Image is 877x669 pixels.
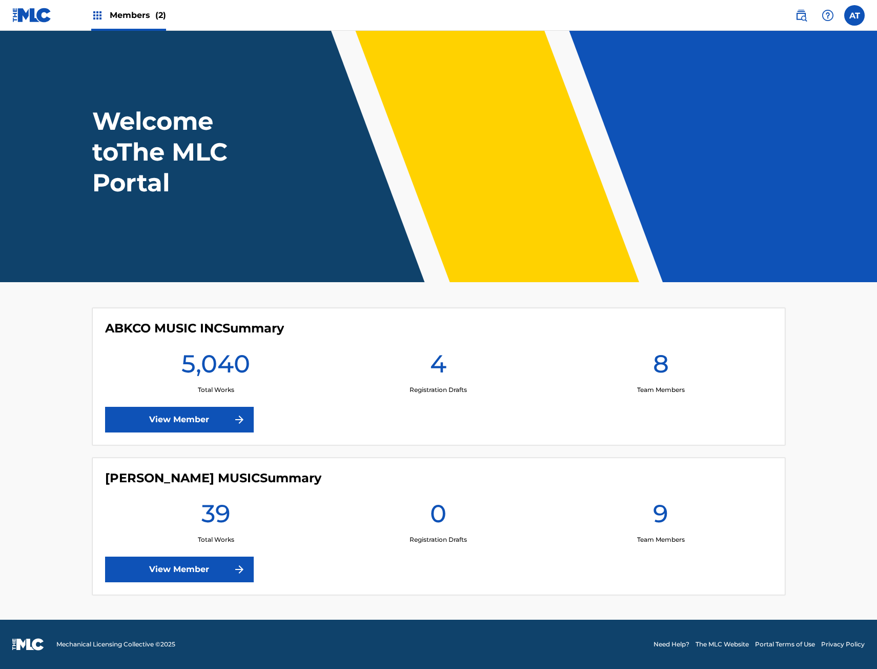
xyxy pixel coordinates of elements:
[821,640,865,649] a: Privacy Policy
[844,5,865,26] div: User Menu
[105,407,254,432] a: View Member
[233,414,246,426] img: f7272a7cc735f4ea7f67.svg
[12,638,44,651] img: logo
[198,385,234,395] p: Total Works
[654,640,689,649] a: Need Help?
[755,640,815,649] a: Portal Terms of Use
[201,498,231,535] h1: 39
[696,640,749,649] a: The MLC Website
[198,535,234,544] p: Total Works
[637,385,685,395] p: Team Members
[91,9,104,22] img: Top Rightsholders
[92,106,284,198] h1: Welcome to The MLC Portal
[653,498,668,535] h1: 9
[637,535,685,544] p: Team Members
[826,620,877,669] iframe: Chat Widget
[410,535,467,544] p: Registration Drafts
[410,385,467,395] p: Registration Drafts
[155,10,166,20] span: (2)
[653,348,669,385] h1: 8
[795,9,807,22] img: search
[105,557,254,582] a: View Member
[430,348,446,385] h1: 4
[181,348,250,385] h1: 5,040
[818,5,838,26] div: Help
[430,498,446,535] h1: 0
[56,640,175,649] span: Mechanical Licensing Collective © 2025
[105,321,284,336] h4: ABKCO MUSIC INC
[110,9,166,21] span: Members
[233,563,246,576] img: f7272a7cc735f4ea7f67.svg
[105,470,321,486] h4: BEN MARGULIES MUSIC
[822,9,834,22] img: help
[791,5,811,26] a: Public Search
[12,8,52,23] img: MLC Logo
